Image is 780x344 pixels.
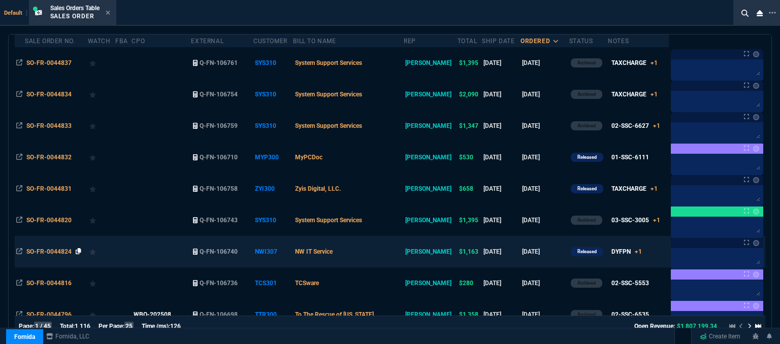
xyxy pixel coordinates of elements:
span: SO-FR-0044824 [26,248,72,255]
span: Open Revenue: [634,323,675,330]
div: 01-SSC-6111 [611,153,649,162]
nx-icon: Open In Opposite Panel [16,185,22,192]
nx-icon: Open In Opposite Panel [16,280,22,287]
td: ZYI300 [253,173,294,204]
div: TAXCHARGE+1 [611,184,658,193]
span: Q-FN-106710 [200,154,238,161]
span: SO-FR-0044796 [26,311,72,318]
nx-icon: Open In Opposite Panel [16,217,22,224]
span: 25 [124,322,134,331]
div: ordered [521,37,550,45]
td: [DATE] [521,204,569,236]
td: [PERSON_NAME] [404,110,458,142]
span: Q-FN-106698 [200,311,238,318]
td: $2,090 [458,79,482,110]
td: $530 [458,142,482,173]
span: System Support Services [295,217,362,224]
div: Rep [404,37,416,45]
p: Sales Order [50,12,100,20]
span: 126 [170,323,181,330]
span: WBO-202508... [134,311,176,318]
td: SYS310 [253,79,294,110]
td: $280 [458,267,482,299]
div: Status [569,37,593,45]
span: +1 [653,122,660,129]
span: NW IT Service [295,248,333,255]
td: $1,347 [458,110,482,142]
span: +1 [635,248,642,255]
p: Released [577,248,597,256]
td: [PERSON_NAME] [404,236,458,267]
div: Add to Watchlist [89,245,114,259]
span: 1,116 [75,323,90,330]
p: Released [577,153,597,161]
span: MyPCDoc [295,154,322,161]
td: [DATE] [521,267,569,299]
span: Sales Orders Table [50,5,100,12]
td: [DATE] [521,79,569,110]
div: Add to Watchlist [89,213,114,227]
div: Add to Watchlist [89,182,114,196]
span: Q-FN-106740 [200,248,238,255]
div: Bill To Name [293,37,336,45]
span: Time (ms): [142,323,170,330]
td: [PERSON_NAME] [404,173,458,204]
td: [DATE] [482,110,521,142]
span: SO-FR-0044832 [26,154,72,161]
td: [PERSON_NAME] [404,142,458,173]
span: SO-FR-0044816 [26,280,72,287]
span: SO-FR-0044833 [26,122,72,129]
div: Total [458,37,477,45]
p: Released [577,185,597,193]
div: CPO [132,37,145,45]
td: [PERSON_NAME] [404,299,458,330]
td: [DATE] [482,79,521,110]
span: 1 / 45 [34,322,52,331]
nx-icon: Search [737,7,753,19]
span: System Support Services [295,91,362,98]
td: $1,395 [458,47,482,79]
p: Archived [577,311,596,319]
td: [DATE] [482,173,521,204]
span: +1 [653,217,660,224]
td: [DATE] [521,110,569,142]
div: Sale Order No. [25,37,75,45]
p: Archived [577,90,596,98]
td: SYS310 [253,47,294,79]
td: [DATE] [482,267,521,299]
span: SO-FR-0044837 [26,59,72,66]
span: SO-FR-0044834 [26,91,72,98]
span: Zyis Digital, LLC. [295,185,341,192]
td: [DATE] [482,47,521,79]
div: 03-SSC-3005+1 [611,216,660,225]
div: 02-SSC-5553 [611,279,649,288]
td: [DATE] [521,299,569,330]
nx-icon: Open In Opposite Panel [16,91,22,98]
td: [PERSON_NAME] [404,204,458,236]
td: TCS301 [253,267,294,299]
span: +1 [651,185,658,192]
span: Q-FN-106761 [200,59,238,66]
div: Notes [608,37,629,45]
td: [DATE] [521,173,569,204]
div: Add to Watchlist [89,119,114,133]
span: System Support Services [295,122,362,129]
nx-icon: Open New Tab [769,8,776,18]
p: Archived [577,279,596,287]
div: External [191,37,223,45]
p: Archived [577,122,596,130]
span: System Support Services [295,59,362,66]
span: Q-FN-106736 [200,280,238,287]
div: 02-SSC-6627+1 [611,121,660,130]
span: Page: [19,323,34,330]
span: +1 [651,59,658,66]
td: [DATE] [482,142,521,173]
nx-fornida-value: WBO-20250818 [134,310,190,319]
div: Add to Watchlist [89,276,114,290]
td: [DATE] [521,47,569,79]
div: Add to Watchlist [89,150,114,164]
div: TAXCHARGE+1 [611,90,658,99]
div: Add to Watchlist [89,87,114,101]
div: Watch [88,37,111,45]
div: Add to Watchlist [89,56,114,70]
